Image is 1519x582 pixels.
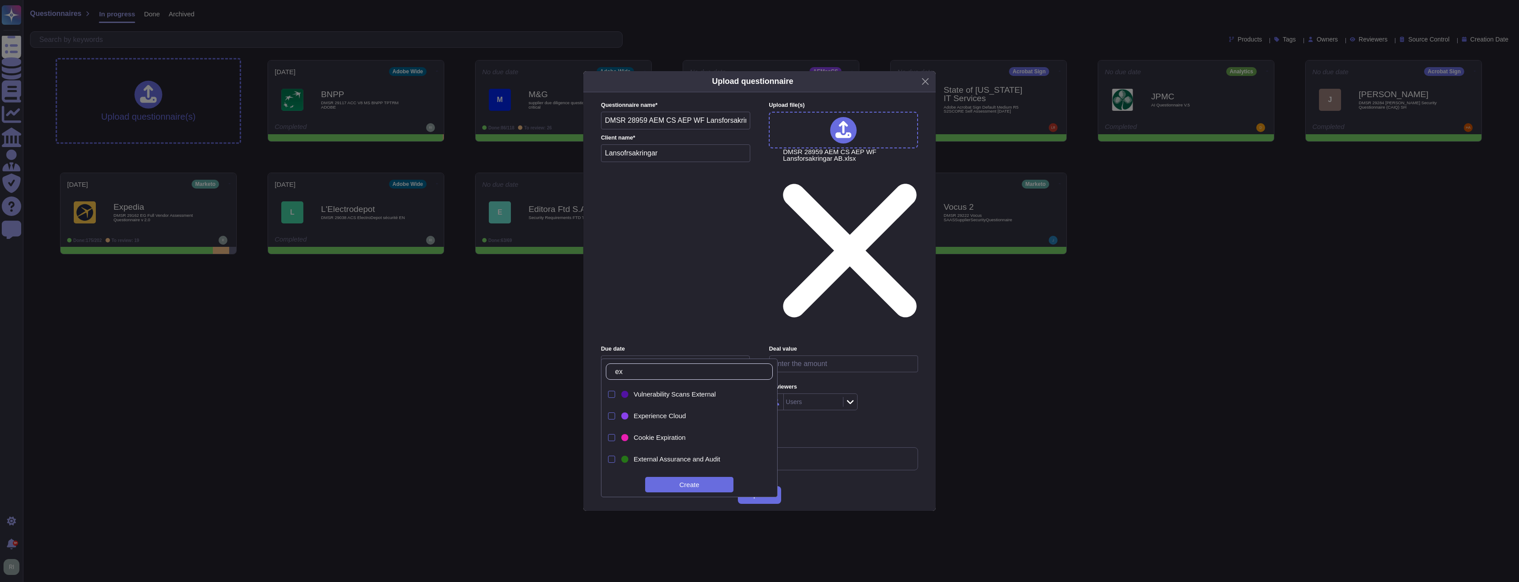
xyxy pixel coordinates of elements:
[712,76,793,87] h5: Upload questionnaire
[634,412,760,420] div: Experience Cloud
[634,455,760,463] div: External Assurance and Audit
[601,102,750,108] label: Questionnaire name
[601,112,750,129] input: Enter questionnaire name
[620,427,763,447] div: Cookie Expiration
[769,102,805,108] span: Upload file (s)
[634,455,720,463] span: External Assurance and Audit
[620,432,630,443] div: Cookie Expiration
[634,390,716,398] span: Vulnerability Scans External
[620,406,763,426] div: Experience Cloud
[601,346,750,352] label: Due date
[601,135,750,141] label: Client name
[634,390,760,398] div: Vulnerability Scans External
[769,355,918,372] input: Enter the amount
[769,384,918,390] label: Reviewers
[645,477,733,492] div: Create
[918,75,932,88] button: Close
[620,471,763,491] div: Sec Engm- AEP Experience Platform
[634,434,686,442] span: Cookie Expiration
[611,364,772,379] input: Search by keywords
[620,454,630,465] div: External Assurance and Audit
[783,148,917,340] span: DMSR 28959 AEM CS AEP WF Lansforsakringar AB.xlsx
[601,355,750,374] input: Due date
[634,412,686,420] span: Experience Cloud
[620,449,763,469] div: External Assurance and Audit
[620,389,630,400] div: Vulnerability Scans External
[786,399,802,405] div: Users
[634,434,760,442] div: Cookie Expiration
[620,411,630,421] div: Experience Cloud
[620,384,763,404] div: Vulnerability Scans External
[769,346,918,352] label: Deal value
[601,144,750,162] input: Enter company name of the client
